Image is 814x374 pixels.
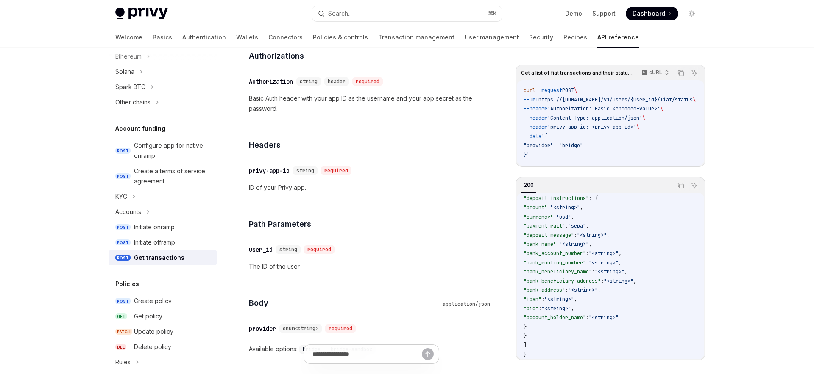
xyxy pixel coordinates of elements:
div: Get transactions [134,253,184,263]
a: Transaction management [378,27,454,48]
span: : [538,305,541,312]
span: "currency" [524,214,553,220]
a: Demo [565,9,582,18]
span: "bic" [524,305,538,312]
span: : [586,259,589,266]
button: Send message [422,348,434,360]
span: : [565,287,568,293]
span: "<string>" [604,278,633,284]
a: POSTConfigure app for native onramp [109,138,217,163]
a: POSTCreate a terms of service agreement [109,163,217,189]
span: "bank_routing_number" [524,259,586,266]
a: Connectors [268,27,303,48]
span: } [524,332,527,339]
span: "<string>" [589,314,619,321]
a: Support [592,9,616,18]
span: header [328,78,346,85]
span: : [547,204,550,211]
span: "deposit_instructions" [524,195,589,202]
div: Delete policy [134,342,171,352]
div: Solana [115,67,134,77]
button: Search...⌘K [312,6,502,21]
span: POST [115,298,131,304]
a: POSTInitiate offramp [109,235,217,250]
button: Ask AI [689,67,700,79]
span: "iban" [524,296,541,303]
div: Create policy [134,296,172,306]
span: "amount" [524,204,547,211]
span: --url [524,96,538,103]
span: , [619,250,622,257]
span: "<string>" [541,305,571,312]
span: POST [562,87,574,94]
span: , [580,204,583,211]
span: , [598,287,601,293]
span: \ [642,115,645,121]
div: Accounts [115,207,141,217]
span: https://[DOMAIN_NAME]/v1/users/{user_id}/fiat/status [538,96,693,103]
h4: Body [249,297,439,309]
span: , [574,296,577,303]
span: , [624,268,627,275]
a: API reference [597,27,639,48]
span: , [598,186,601,193]
span: "bank_name" [524,241,556,247]
span: curl [524,87,535,94]
div: required [325,324,356,333]
span: enum<string> [283,325,318,332]
span: "deposit_message" [524,232,574,239]
span: Get a list of fiat transactions and their statuses [521,70,633,76]
p: cURL [649,69,662,76]
span: "sepa" [568,222,586,229]
div: Create a terms of service agreement [134,166,212,186]
h5: Policies [115,279,139,289]
span: ⌘ K [488,10,497,17]
div: required [321,166,351,175]
span: "account_holder_name" [524,314,586,321]
span: : [601,278,604,284]
span: , [633,278,636,284]
span: "<string>" [550,204,580,211]
img: light logo [115,8,168,20]
button: Ask AI [689,180,700,191]
span: "bank_account_number" [524,250,586,257]
span: } [524,351,527,358]
span: ] [524,342,527,349]
h4: Authorizations [249,50,493,62]
a: DELDelete policy [109,339,217,354]
div: KYC [115,191,127,202]
div: Rules [115,357,131,367]
a: POSTInitiate onramp [109,219,217,235]
span: "<string>" [568,287,598,293]
span: : [547,186,550,193]
span: "<string>" [544,296,574,303]
div: required [304,245,335,254]
span: : [586,250,589,257]
span: , [571,305,574,312]
h4: Headers [249,139,493,151]
span: '{ [541,133,547,140]
span: "bank_beneficiary_address" [524,278,601,284]
span: : [556,241,559,247]
span: --data [524,133,541,140]
span: "bank_address" [524,287,565,293]
span: string [279,246,297,253]
span: GET [115,313,127,320]
span: --header [524,105,547,112]
span: 'privy-app-id: <privy-app-id>' [547,124,636,130]
span: }' [524,151,530,158]
p: Basic Auth header with your app ID as the username and your app secret as the password. [249,93,493,114]
span: , [607,232,610,239]
a: POSTCreate policy [109,293,217,309]
span: , [619,259,622,266]
span: , [571,214,574,220]
a: Dashboard [626,7,678,20]
span: 'Content-Type: application/json' [547,115,642,121]
span: string [300,78,318,85]
span: \ [574,87,577,94]
span: } [524,323,527,330]
div: Configure app for native onramp [134,141,212,161]
span: \ [636,124,639,130]
span: "provider": "bridge" [524,142,583,149]
span: PATCH [115,329,132,335]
